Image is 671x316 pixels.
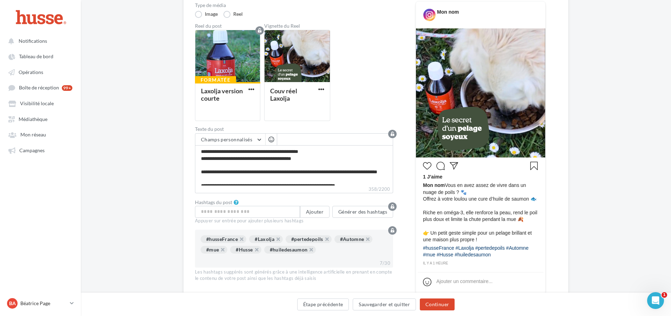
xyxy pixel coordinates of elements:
[62,85,72,91] div: 99+
[195,11,218,18] label: Image
[195,269,393,282] div: Les hashtags suggérés sont générés grâce à une intelligence artificielle en prenant en compte le ...
[195,23,260,28] div: Reel du post
[195,218,393,224] div: Appuyer sur entrée pour ajouter plusieurs hashtags
[201,87,243,102] div: Laxolja version courte
[264,23,330,28] div: Vignette du Reel
[19,85,59,91] span: Boîte de réception
[4,97,77,109] a: Visibilité locale
[423,278,431,286] svg: Emoji
[19,54,53,60] span: Tableau de bord
[195,134,265,146] button: Champs personnalisés
[201,235,246,243] div: #husseFrance
[19,38,47,44] span: Notifications
[19,116,47,122] span: Médiathèque
[286,235,332,243] div: #pertedepoils
[195,3,393,8] label: Type de média
[647,292,664,309] iframe: Intercom live chat
[270,87,297,102] div: Couv réel Laxolja
[230,246,261,254] div: #Husse
[249,235,283,243] div: #Laxolja
[4,144,77,156] a: Campagnes
[20,132,46,138] span: Mon réseau
[437,9,459,15] div: Mon nom
[423,245,538,260] div: #husseFrance #Laxolja #pertedepoils #Automne #mue #Husse #huiledesaumon
[297,298,349,310] button: Étape précédente
[4,128,77,141] a: Mon réseau
[264,246,316,254] div: #huiledesaumon
[201,136,252,142] span: Champs personnalisés
[450,162,458,170] svg: Partager la publication
[423,182,538,243] span: Vous en avez assez de vivre dans un nuage de poils ? 🐾 Offrez à votre loulou une cure d’huile de ...
[4,50,77,62] a: Tableau de bord
[420,298,455,310] button: Continuer
[530,162,538,170] svg: Enregistrer
[20,300,67,307] p: Béatrice Page
[353,298,416,310] button: Sauvegarder et quitter
[423,260,538,267] div: il y a 1 heure
[223,11,243,18] label: Reel
[4,113,77,125] a: Médiathèque
[4,34,74,47] button: Notifications
[332,206,393,218] button: Générer des hashtags
[377,259,393,268] div: 7/30
[423,182,445,188] span: Mon nom
[662,292,667,298] span: 1
[6,297,75,310] a: Ba Béatrice Page
[300,206,330,218] button: Ajouter
[19,147,45,153] span: Campagnes
[20,101,54,107] span: Visibilité locale
[201,246,227,254] div: #mue
[19,69,43,75] span: Opérations
[195,76,236,84] div: Formatée
[9,300,16,307] span: Ba
[4,81,77,94] a: Boîte de réception 99+
[334,235,373,243] div: #Automne
[4,66,77,78] a: Opérations
[423,162,431,170] svg: J’aime
[195,127,393,132] label: Texte du post
[195,186,393,193] label: 358/2200
[423,174,538,182] div: 1 J’aime
[436,162,445,170] svg: Commenter
[195,200,232,205] label: Hashtags du post
[436,278,493,285] div: Ajouter un commentaire...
